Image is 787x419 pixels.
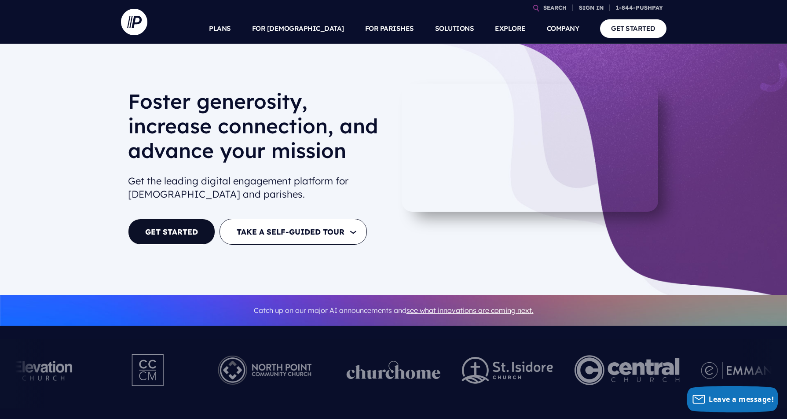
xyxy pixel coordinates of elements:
img: Central Church Henderson NV [574,346,679,394]
a: FOR [DEMOGRAPHIC_DATA] [252,13,344,44]
a: PLANS [209,13,231,44]
a: see what innovations are coming next. [406,306,534,315]
button: Leave a message! [687,386,778,412]
a: FOR PARISHES [365,13,414,44]
a: GET STARTED [600,19,666,37]
a: EXPLORE [495,13,526,44]
img: Pushpay_Logo__NorthPoint [204,346,325,394]
a: COMPANY [547,13,579,44]
h2: Get the leading digital engagement platform for [DEMOGRAPHIC_DATA] and parishes. [128,171,387,205]
p: Catch up on our major AI announcements and [128,301,659,320]
button: TAKE A SELF-GUIDED TOUR [220,219,367,245]
img: pp_logos_2 [461,357,553,384]
h1: Foster generosity, increase connection, and advance your mission [128,89,387,170]
a: GET STARTED [128,219,215,245]
img: pp_logos_1 [346,361,440,379]
span: Leave a message! [709,394,774,404]
img: Pushpay_Logo__CCM [113,346,183,394]
a: SOLUTIONS [435,13,474,44]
